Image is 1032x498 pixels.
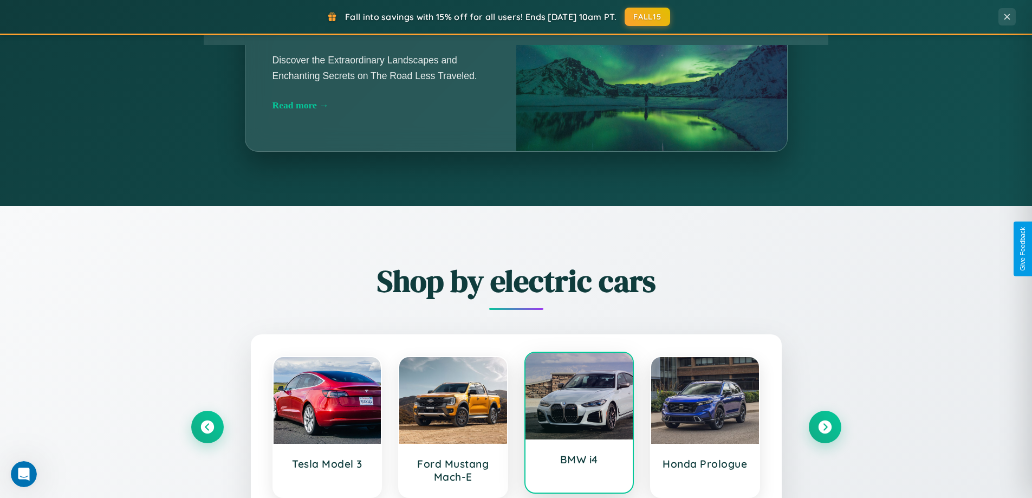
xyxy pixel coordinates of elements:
button: FALL15 [625,8,670,26]
iframe: Intercom live chat [11,461,37,487]
span: Fall into savings with 15% off for all users! Ends [DATE] 10am PT. [345,11,616,22]
div: Read more → [272,100,489,111]
h2: Shop by electric cars [191,260,841,302]
h3: Tesla Model 3 [284,457,371,470]
h3: Ford Mustang Mach-E [410,457,496,483]
h3: BMW i4 [536,453,622,466]
div: Give Feedback [1019,227,1027,271]
h3: Honda Prologue [662,457,748,470]
p: Discover the Extraordinary Landscapes and Enchanting Secrets on The Road Less Traveled. [272,53,489,83]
